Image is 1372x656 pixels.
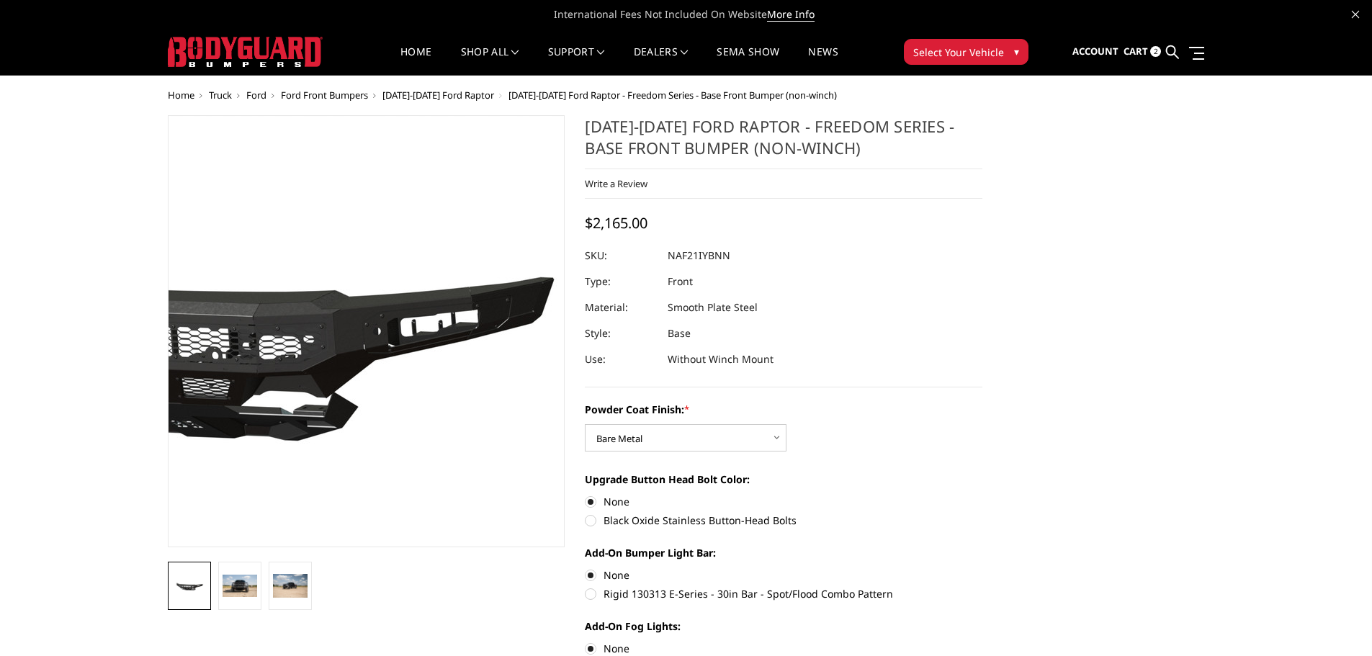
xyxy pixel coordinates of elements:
[1300,587,1372,656] iframe: Chat Widget
[668,243,730,269] dd: NAF21IYBNN
[668,320,691,346] dd: Base
[668,346,774,372] dd: Without Winch Mount
[585,320,657,346] dt: Style:
[585,115,982,169] h1: [DATE]-[DATE] Ford Raptor - Freedom Series - Base Front Bumper (non-winch)
[585,619,982,634] label: Add-On Fog Lights:
[223,575,257,598] img: 2021-2025 Ford Raptor - Freedom Series - Base Front Bumper (non-winch)
[1072,45,1118,58] span: Account
[634,47,689,75] a: Dealers
[585,269,657,295] dt: Type:
[585,243,657,269] dt: SKU:
[767,7,815,22] a: More Info
[585,213,647,233] span: $2,165.00
[585,586,982,601] label: Rigid 130313 E-Series - 30in Bar - Spot/Flood Combo Pattern
[585,177,647,190] a: Write a Review
[668,295,758,320] dd: Smooth Plate Steel
[548,47,605,75] a: Support
[585,402,982,417] label: Powder Coat Finish:
[1124,32,1161,71] a: Cart 2
[461,47,519,75] a: shop all
[668,269,693,295] dd: Front
[904,39,1028,65] button: Select Your Vehicle
[1014,44,1019,59] span: ▾
[209,89,232,102] a: Truck
[508,89,837,102] span: [DATE]-[DATE] Ford Raptor - Freedom Series - Base Front Bumper (non-winch)
[913,45,1004,60] span: Select Your Vehicle
[808,47,838,75] a: News
[273,574,308,597] img: 2021-2025 Ford Raptor - Freedom Series - Base Front Bumper (non-winch)
[585,513,982,528] label: Black Oxide Stainless Button-Head Bolts
[382,89,494,102] a: [DATE]-[DATE] Ford Raptor
[172,578,207,595] img: 2021-2025 Ford Raptor - Freedom Series - Base Front Bumper (non-winch)
[168,37,323,67] img: BODYGUARD BUMPERS
[400,47,431,75] a: Home
[585,641,982,656] label: None
[585,567,982,583] label: None
[168,115,565,547] a: 2021-2025 Ford Raptor - Freedom Series - Base Front Bumper (non-winch)
[281,89,368,102] a: Ford Front Bumpers
[585,545,982,560] label: Add-On Bumper Light Bar:
[717,47,779,75] a: SEMA Show
[168,89,194,102] a: Home
[1072,32,1118,71] a: Account
[585,472,982,487] label: Upgrade Button Head Bolt Color:
[585,346,657,372] dt: Use:
[1124,45,1148,58] span: Cart
[1150,46,1161,57] span: 2
[585,494,982,509] label: None
[585,295,657,320] dt: Material:
[246,89,266,102] a: Ford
